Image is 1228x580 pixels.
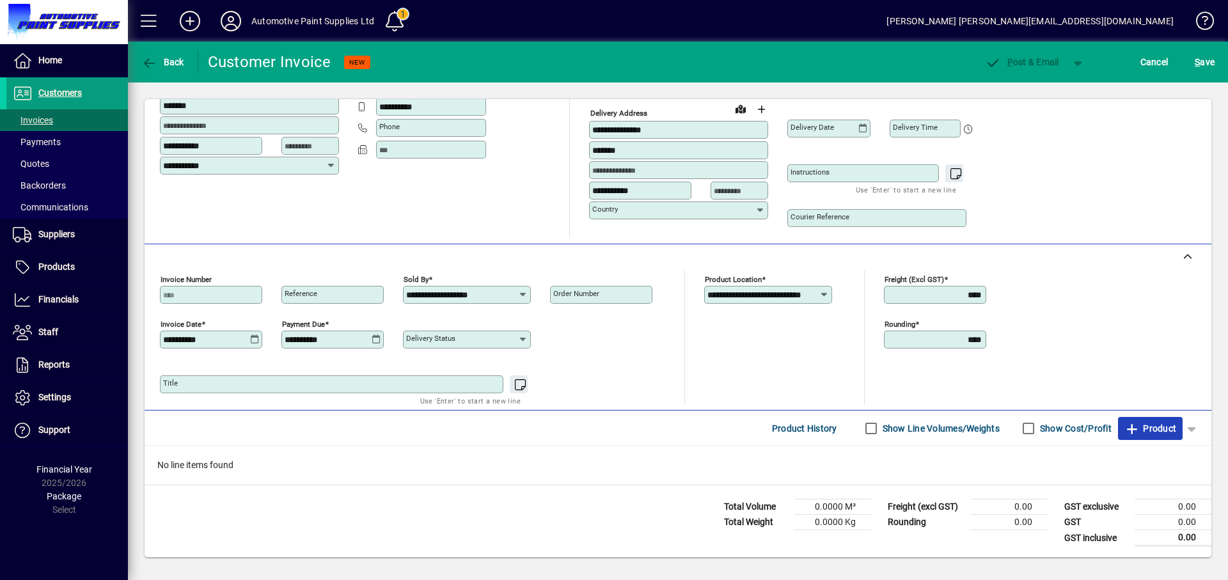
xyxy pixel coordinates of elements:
button: Profile [210,10,251,33]
span: Quotes [13,159,49,169]
mat-label: Instructions [791,168,830,176]
a: Products [6,251,128,283]
td: 0.00 [1135,515,1211,530]
div: No line items found [145,446,1211,485]
a: Communications [6,196,128,218]
mat-label: Delivery status [406,334,455,343]
span: Home [38,55,62,65]
mat-hint: Use 'Enter' to start a new line [856,182,956,197]
button: Cancel [1137,51,1172,74]
span: Support [38,425,70,435]
span: Package [47,491,81,501]
mat-label: Phone [379,122,400,131]
td: 0.00 [971,515,1048,530]
mat-label: Invoice number [161,275,212,284]
div: Customer Invoice [208,52,331,72]
td: GST [1058,515,1135,530]
a: Reports [6,349,128,381]
a: Home [6,45,128,77]
span: Suppliers [38,229,75,239]
td: Total Weight [718,515,794,530]
button: Post & Email [979,51,1066,74]
mat-label: Title [163,379,178,388]
td: Total Volume [718,499,794,515]
a: Settings [6,382,128,414]
a: Suppliers [6,219,128,251]
span: Invoices [13,115,53,125]
span: S [1195,57,1200,67]
mat-label: Product location [705,275,762,284]
a: Payments [6,131,128,153]
span: NEW [349,58,365,67]
mat-label: Courier Reference [791,212,849,221]
span: Staff [38,327,58,337]
td: 0.0000 Kg [794,515,871,530]
mat-label: Rounding [885,320,915,329]
button: Choose address [751,99,771,120]
span: Payments [13,137,61,147]
a: Invoices [6,109,128,131]
span: Product [1124,418,1176,439]
mat-label: Reference [285,289,317,298]
td: GST inclusive [1058,530,1135,546]
td: 0.0000 M³ [794,499,871,515]
td: GST exclusive [1058,499,1135,515]
span: ave [1195,52,1215,72]
mat-label: Order number [553,289,599,298]
button: Save [1192,51,1218,74]
span: Cancel [1140,52,1169,72]
a: Knowledge Base [1186,3,1212,44]
a: View on map [730,98,751,119]
td: 0.00 [1135,530,1211,546]
mat-label: Invoice date [161,320,201,329]
label: Show Line Volumes/Weights [880,422,1000,435]
span: Customers [38,88,82,98]
span: Settings [38,392,71,402]
td: Freight (excl GST) [881,499,971,515]
a: Staff [6,317,128,349]
mat-label: Payment due [282,320,325,329]
mat-label: Delivery time [893,123,938,132]
a: Financials [6,284,128,316]
mat-hint: Use 'Enter' to start a new line [420,393,521,408]
mat-label: Country [592,205,618,214]
span: Financials [38,294,79,304]
mat-label: Freight (excl GST) [885,275,944,284]
a: Backorders [6,175,128,196]
button: Product [1118,417,1183,440]
span: Financial Year [36,464,92,474]
button: Add [169,10,210,33]
span: P [1007,57,1013,67]
app-page-header-button: Back [128,51,198,74]
span: Communications [13,202,88,212]
span: Back [141,57,184,67]
td: 0.00 [1135,499,1211,515]
button: Back [138,51,187,74]
a: Support [6,414,128,446]
button: Product History [767,417,842,440]
div: [PERSON_NAME] [PERSON_NAME][EMAIL_ADDRESS][DOMAIN_NAME] [886,11,1174,31]
span: ost & Email [985,57,1059,67]
label: Show Cost/Profit [1037,422,1112,435]
td: 0.00 [971,499,1048,515]
div: Automotive Paint Supplies Ltd [251,11,374,31]
td: Rounding [881,515,971,530]
span: Backorders [13,180,66,191]
span: Product History [772,418,837,439]
span: Reports [38,359,70,370]
a: Quotes [6,153,128,175]
mat-label: Delivery date [791,123,834,132]
span: Products [38,262,75,272]
mat-label: Sold by [404,275,429,284]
